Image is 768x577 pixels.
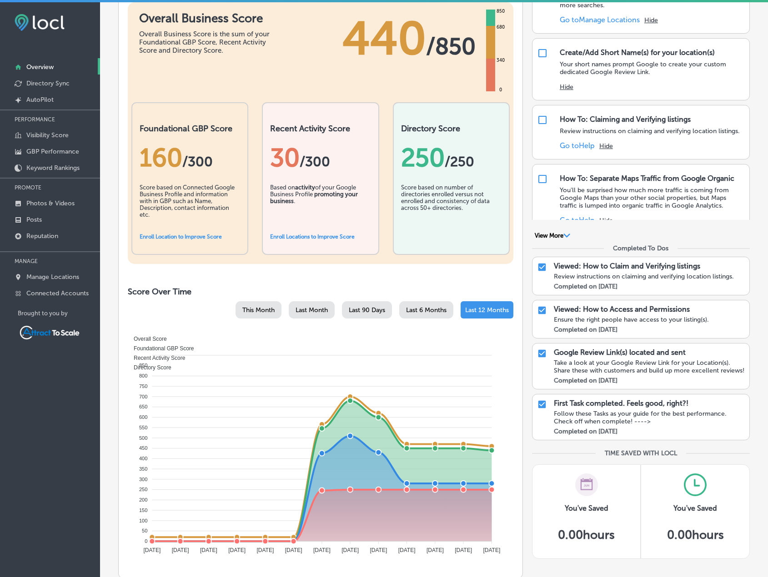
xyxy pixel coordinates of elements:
[26,232,58,240] p: Reputation
[401,143,502,173] div: 250
[142,528,147,533] tspan: 50
[26,148,79,155] p: GBP Performance
[139,497,147,502] tspan: 200
[560,141,595,150] a: Go toHelp
[270,143,371,173] div: 30
[554,305,690,313] p: Viewed: How to Access and Permissions
[26,164,80,172] p: Keyword Rankings
[565,504,608,512] h3: You've Saved
[270,234,355,240] a: Enroll Locations to Improve Score
[495,57,507,64] div: 340
[127,364,171,371] span: Directory Score
[554,283,617,290] label: Completed on [DATE]
[349,306,385,314] span: Last 90 Days
[554,316,745,323] div: Ensure the right people have access to your listing(s).
[127,336,167,342] span: Overall Score
[139,466,147,472] tspan: 350
[300,154,330,170] span: /300
[128,287,513,297] h2: Score Over Time
[560,174,734,183] div: How To: Separate Maps Traffic from Google Organic
[398,547,416,553] tspan: [DATE]
[560,15,640,24] a: Go toManage Locations
[139,373,147,378] tspan: 800
[26,80,70,87] p: Directory Sync
[673,504,717,512] h3: You've Saved
[426,33,476,60] span: / 850
[139,507,147,513] tspan: 150
[495,24,507,31] div: 680
[313,547,331,553] tspan: [DATE]
[270,184,371,229] div: Based on of your Google Business Profile .
[140,184,240,229] div: Score based on Connected Google Business Profile and information with in GBP such as Name, Descri...
[554,359,745,374] div: Take a look at your Google Review Link for your Location(s). Share these with customers and build...
[127,345,194,352] span: Foundational GBP Score
[560,83,573,91] button: Hide
[140,143,240,173] div: 160
[560,186,745,209] p: You'll be surprised how much more traffic is coming from Google Maps than your other social prope...
[613,244,668,252] div: Completed To Dos
[139,445,147,451] tspan: 450
[26,199,75,207] p: Photos & Videos
[560,48,715,57] div: Create/Add Short Name(s) for your location(s)
[18,310,100,317] p: Brought to you by
[270,124,371,134] h2: Recent Activity Score
[497,86,504,94] div: 0
[139,487,147,492] tspan: 250
[341,547,359,553] tspan: [DATE]
[495,8,507,15] div: 850
[560,60,745,76] p: Your short names prompt Google to create your custom dedicated Google Review Link.
[172,547,189,553] tspan: [DATE]
[145,538,147,544] tspan: 0
[554,377,617,384] label: Completed on [DATE]
[140,234,222,240] a: Enroll Location to Improve Score
[26,216,42,224] p: Posts
[18,324,81,341] img: Attract To Scale
[26,96,54,104] p: AutoPilot
[139,456,147,461] tspan: 400
[532,232,573,240] button: View More
[560,115,691,124] div: How To: Claiming and Verifying listings
[139,11,276,25] h1: Overall Business Score
[228,547,246,553] tspan: [DATE]
[342,11,426,66] span: 440
[182,154,213,170] span: / 300
[139,414,147,420] tspan: 600
[483,547,500,553] tspan: [DATE]
[644,16,658,24] button: Hide
[554,348,686,357] p: Google Review Link(s) located and sent
[26,273,79,281] p: Manage Locations
[242,306,275,314] span: This Month
[127,355,185,361] span: Recent Activity Score
[560,127,740,135] p: Review instructions on claiming and verifying location listings.
[370,547,387,553] tspan: [DATE]
[139,383,147,389] tspan: 750
[270,191,358,204] b: promoting your business
[15,14,65,31] img: fda3e92497d09a02dc62c9cd864e3231.png
[143,547,161,553] tspan: [DATE]
[140,124,240,134] h2: Foundational GBP Score
[560,216,595,224] a: Go toHelp
[256,547,274,553] tspan: [DATE]
[406,306,447,314] span: Last 6 Months
[401,184,502,229] div: Score based on number of directories enrolled versus not enrolled and consistency of data across ...
[465,306,509,314] span: Last 12 Months
[667,528,724,542] h5: 0.00 hours
[139,518,147,523] tspan: 100
[139,425,147,430] tspan: 550
[401,124,502,134] h2: Directory Score
[285,547,302,553] tspan: [DATE]
[445,154,474,170] span: /250
[599,217,613,224] button: Hide
[139,435,147,441] tspan: 500
[139,404,147,409] tspan: 650
[200,547,217,553] tspan: [DATE]
[139,363,147,368] tspan: 850
[554,410,745,425] div: Follow these Tasks as your guide for the best performance. Check off when complete! ---->
[139,394,147,399] tspan: 700
[26,63,54,71] p: Overview
[455,547,472,553] tspan: [DATE]
[295,184,315,191] b: activity
[139,477,147,482] tspan: 300
[605,449,677,457] div: TIME SAVED WITH LOCL
[26,131,69,139] p: Visibility Score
